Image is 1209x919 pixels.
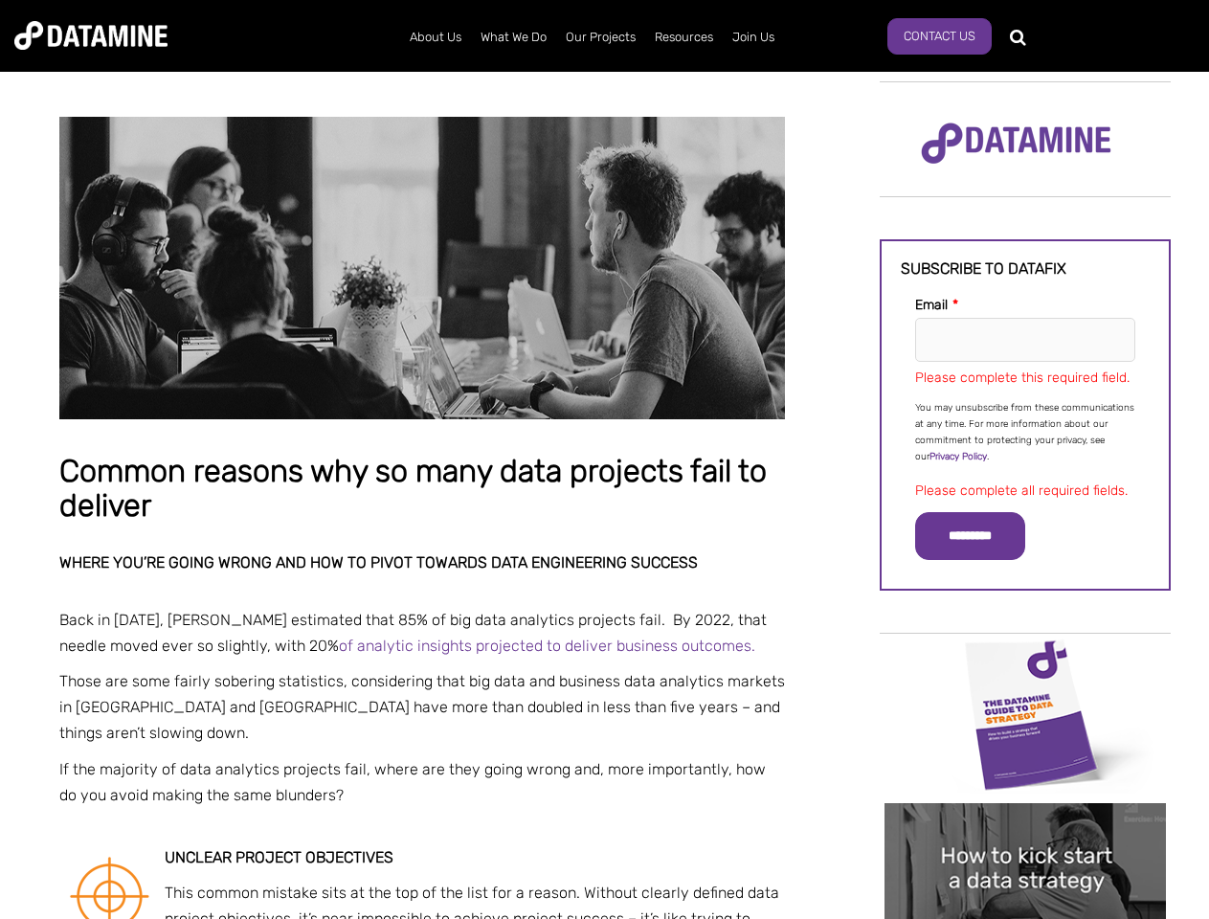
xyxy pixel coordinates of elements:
p: If the majority of data analytics projects fail, where are they going wrong and, more importantly... [59,756,785,808]
img: Common reasons why so many data projects fail to deliver [59,117,785,419]
a: Contact Us [887,18,992,55]
a: of analytic insights projected to deliver business outcomes. [339,637,755,655]
p: Back in [DATE], [PERSON_NAME] estimated that 85% of big data analytics projects fail. By 2022, th... [59,607,785,659]
span: Email [915,297,948,313]
a: Resources [645,12,723,62]
label: Please complete all required fields. [915,482,1128,499]
img: Datamine Logo No Strapline - Purple [908,110,1124,177]
img: Data Strategy Cover thumbnail [884,636,1166,794]
p: You may unsubscribe from these communications at any time. For more information about our commitm... [915,400,1135,465]
a: What We Do [471,12,556,62]
img: Datamine [14,21,168,50]
h2: Where you’re going wrong and how to pivot towards data engineering success [59,554,785,572]
h1: Common reasons why so many data projects fail to deliver [59,455,785,523]
h3: Subscribe to datafix [901,260,1150,278]
a: About Us [400,12,471,62]
label: Please complete this required field. [915,370,1130,386]
strong: Unclear project objectives [165,848,393,866]
a: Join Us [723,12,784,62]
a: Our Projects [556,12,645,62]
a: Privacy Policy [929,451,987,462]
p: Those are some fairly sobering statistics, considering that big data and business data analytics ... [59,668,785,747]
